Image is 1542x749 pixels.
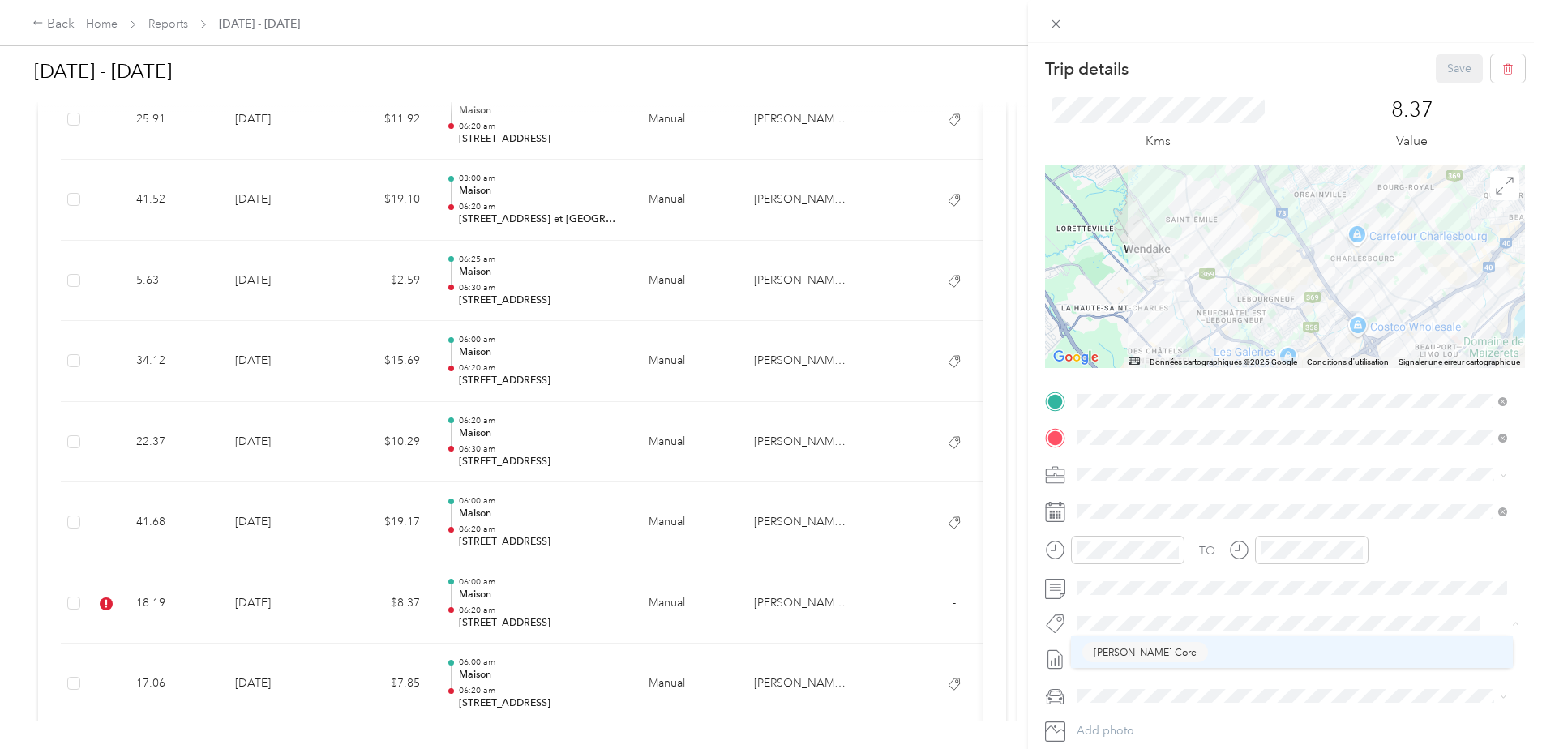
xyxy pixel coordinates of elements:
span: Données cartographiques ©2025 Google [1150,357,1297,366]
p: Value [1396,131,1428,152]
img: Google [1049,347,1103,368]
button: Raccourcis-clavier [1129,357,1140,365]
p: 8.37 [1391,97,1433,123]
a: Conditions d'utilisation (s'ouvre dans un nouvel onglet) [1307,357,1389,366]
div: TO [1199,542,1215,559]
p: Trip details [1045,58,1129,80]
button: Add photo [1071,720,1525,743]
span: [PERSON_NAME] Core [1094,645,1197,660]
iframe: Everlance-gr Chat Button Frame [1451,658,1542,749]
button: [PERSON_NAME] Core [1082,642,1208,662]
a: Signaler une erreur cartographique [1399,357,1520,366]
a: Ouvrir cette zone dans Google Maps (s'ouvre dans une nouvelle fenêtre) [1049,347,1103,368]
p: Kms [1146,131,1171,152]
